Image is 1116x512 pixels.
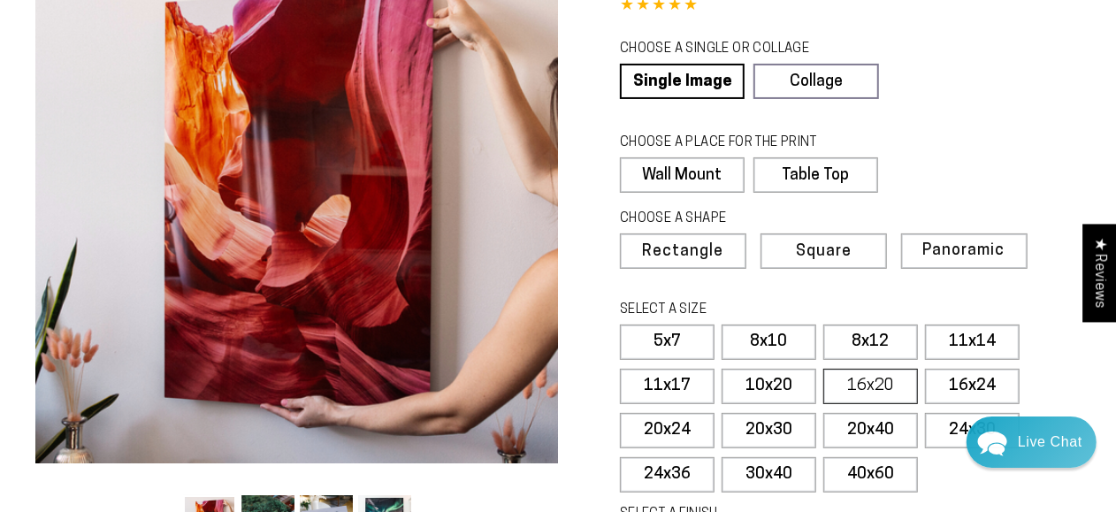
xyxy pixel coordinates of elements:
label: 8x10 [722,325,816,360]
legend: SELECT A SIZE [620,301,890,320]
label: 20x40 [823,413,918,448]
div: Click to open Judge.me floating reviews tab [1082,224,1116,322]
a: Single Image [620,64,745,99]
label: 24x30 [925,413,1020,448]
span: Panoramic [923,242,1005,259]
label: 20x30 [722,413,816,448]
label: 11x17 [620,369,715,404]
label: 16x24 [925,369,1020,404]
label: 8x12 [823,325,918,360]
label: 5x7 [620,325,715,360]
legend: CHOOSE A SHAPE [620,210,864,229]
label: 20x24 [620,413,715,448]
label: Table Top [753,157,878,193]
span: Square [796,244,852,260]
label: 10x20 [722,369,816,404]
div: Chat widget toggle [967,416,1097,468]
label: 16x20 [823,369,918,404]
legend: CHOOSE A PLACE FOR THE PRINT [620,134,861,153]
label: 30x40 [722,457,816,493]
span: Rectangle [642,244,723,260]
a: Collage [753,64,878,99]
label: 11x14 [925,325,1020,360]
label: 40x60 [823,457,918,493]
legend: CHOOSE A SINGLE OR COLLAGE [620,40,862,59]
div: Contact Us Directly [1018,416,1082,468]
label: Wall Mount [620,157,745,193]
label: 24x36 [620,457,715,493]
